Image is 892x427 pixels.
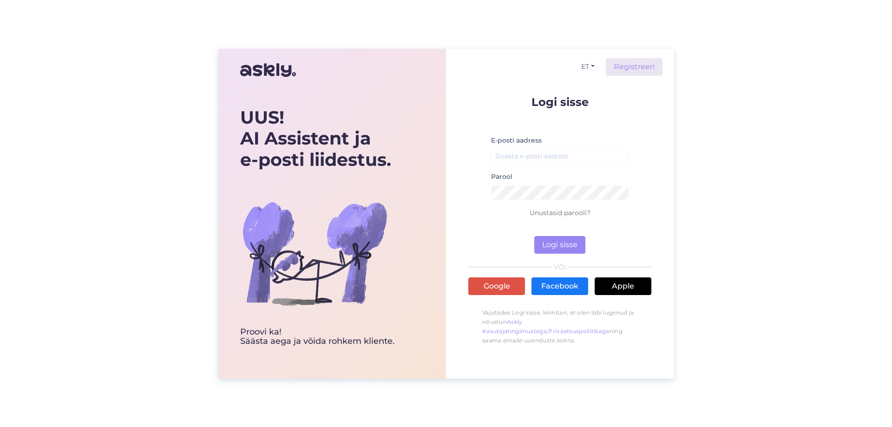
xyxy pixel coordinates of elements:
[595,277,651,295] a: Apple
[606,58,662,76] a: Registreeri
[491,172,512,182] label: Parool
[491,136,542,145] label: E-posti aadress
[468,96,651,108] p: Logi sisse
[240,107,394,171] div: UUS! AI Assistent ja e-posti liidestus.
[240,59,296,81] img: Askly
[491,149,629,164] input: Sisesta e-posti aadress
[577,60,598,73] button: ET
[240,179,389,328] img: bg-askly
[240,328,394,346] div: Proovi ka! Säästa aega ja võida rohkem kliente.
[548,328,609,335] a: Privaatsuspoliitikaga
[482,318,547,335] a: Askly Kasutajatingimustega
[552,264,568,270] span: VÕI
[468,277,525,295] a: Google
[531,277,588,295] a: Facebook
[530,209,590,217] a: Unustasid parooli?
[534,236,585,254] button: Logi sisse
[468,303,651,350] p: Vajutades Logi sisse, kinnitan, et olen läbi lugenud ja nõustun , ning saama emaile uuenduste kohta.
